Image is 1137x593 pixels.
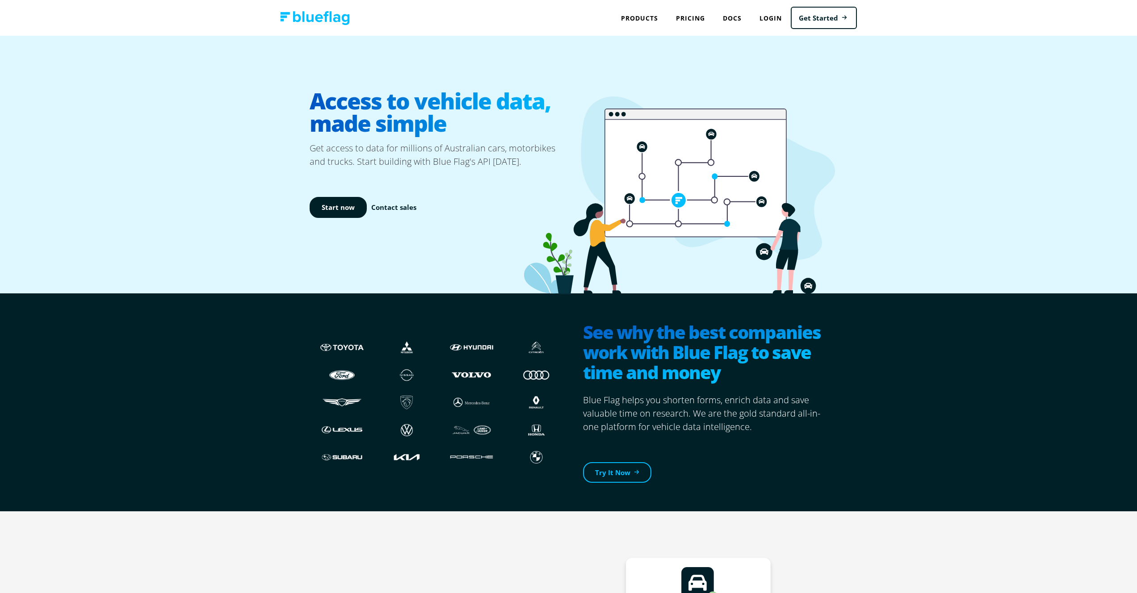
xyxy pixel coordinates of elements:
img: Ford logo [319,366,365,383]
img: BMW logo [513,449,560,466]
img: Mercedes logo [448,394,495,411]
h2: See why the best companies work with Blue Flag to save time and money [583,322,828,384]
img: Peugeot logo [383,394,430,411]
p: Blue Flag helps you shorten forms, enrich data and save valuable time on research. We are the gol... [583,393,828,434]
p: Get access to data for millions of Australian cars, motorbikes and trucks. Start building with Bl... [310,142,569,168]
a: Login to Blue Flag application [751,9,791,27]
img: Porshce logo [448,449,495,466]
a: Contact sales [371,202,416,213]
h1: Access to vehicle data, made simple [310,83,569,142]
img: JLR logo [448,422,495,438]
img: Lexus logo [319,422,365,438]
img: Toyota logo [319,339,365,356]
a: Docs [714,9,751,27]
img: Hyundai logo [448,339,495,356]
img: Nissan logo [383,366,430,383]
img: Audi logo [513,366,560,383]
img: Volvo logo [448,366,495,383]
img: Volkswagen logo [383,422,430,438]
img: Subaru logo [319,449,365,466]
a: Pricing [667,9,714,27]
img: Honda logo [513,422,560,438]
img: Renault logo [513,394,560,411]
a: Try It Now [583,462,651,483]
img: Blue Flag logo [280,11,350,25]
img: Citroen logo [513,339,560,356]
div: Products [612,9,667,27]
a: Get Started [791,7,857,29]
img: Kia logo [383,449,430,466]
a: Start now [310,197,367,218]
img: Genesis logo [319,394,365,411]
img: Mistubishi logo [383,339,430,356]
